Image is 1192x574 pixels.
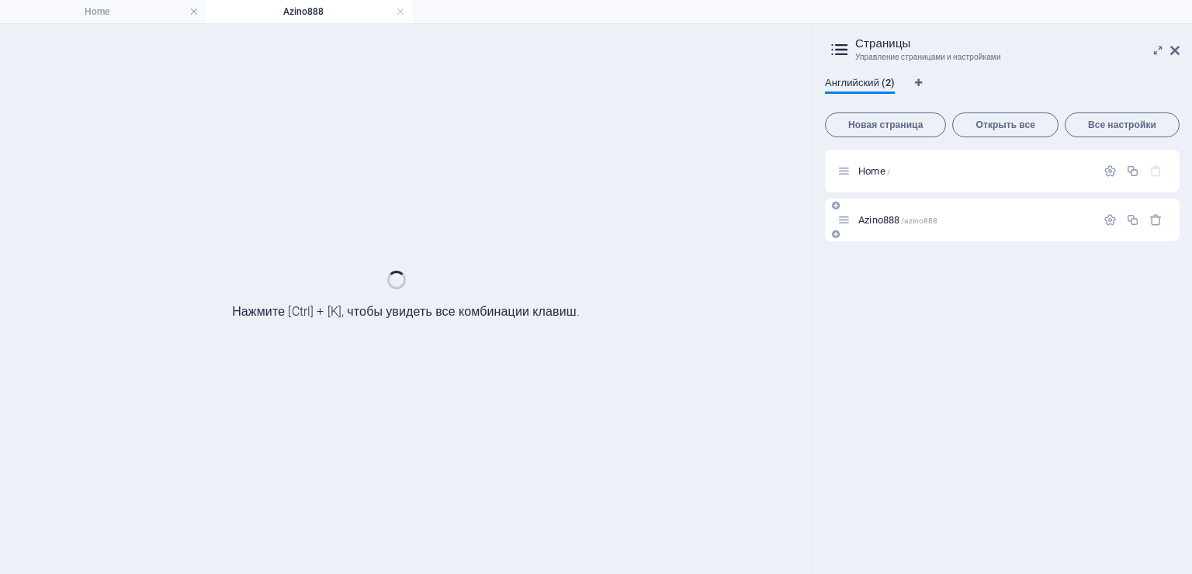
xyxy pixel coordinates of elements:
span: Нажмите, чтобы открыть страницу [858,214,937,226]
span: Новая страница [832,120,939,130]
div: Home/ [854,166,1096,176]
div: Удалить [1149,213,1163,226]
span: Нажмите, чтобы открыть страницу [858,165,890,177]
span: / [887,168,890,176]
span: Открыть все [959,120,1051,130]
span: Английский (2) [825,74,895,95]
div: Azino888/azino888 [854,215,1096,225]
button: Новая страница [825,112,946,137]
div: Языковые вкладки [825,77,1180,106]
h2: Страницы [855,36,1180,50]
button: Все настройки [1065,112,1180,137]
h4: Azino888 [206,3,413,20]
div: Копировать [1126,213,1139,226]
div: Настройки [1104,213,1117,226]
div: Копировать [1126,164,1139,178]
div: Стартовую страницу нельзя удалить [1149,164,1163,178]
div: Настройки [1104,164,1117,178]
span: Все настройки [1072,120,1173,130]
span: /azino888 [901,216,937,225]
button: Открыть все [952,112,1058,137]
h3: Управление страницами и настройками [855,50,1149,64]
